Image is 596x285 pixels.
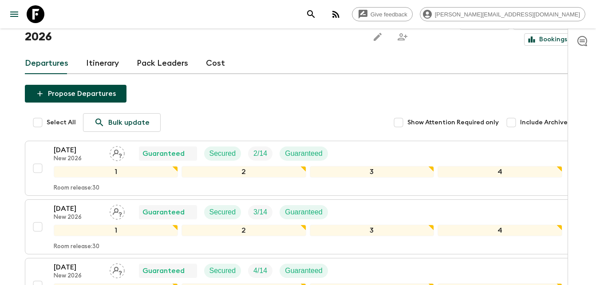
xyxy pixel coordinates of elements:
div: 2 [182,225,306,236]
p: Guaranteed [285,207,323,218]
div: Secured [204,264,241,278]
button: Edit this itinerary [369,28,387,46]
div: Trip Fill [248,146,272,161]
p: Guaranteed [285,148,323,159]
span: Show Attention Required only [407,118,499,127]
div: Trip Fill [248,205,272,219]
a: Give feedback [352,7,413,21]
span: Share this itinerary [394,28,411,46]
a: Itinerary [86,53,119,74]
span: Assign pack leader [110,207,125,214]
div: 2 [182,166,306,178]
button: [DATE]New 2026Assign pack leaderGuaranteedSecuredTrip FillGuaranteed1234Room release:30 [25,199,572,254]
div: [PERSON_NAME][EMAIL_ADDRESS][DOMAIN_NAME] [420,7,585,21]
p: New 2026 [54,155,103,162]
button: [DATE]New 2026Assign pack leaderGuaranteedSecuredTrip FillGuaranteed1234Room release:30 [25,141,572,196]
p: [DATE] [54,145,103,155]
span: Give feedback [366,11,412,18]
button: Propose Departures [25,85,126,103]
a: Pack Leaders [137,53,188,74]
div: 4 [438,166,562,178]
p: Room release: 30 [54,185,99,192]
p: New 2026 [54,273,103,280]
p: 2 / 14 [253,148,267,159]
div: Secured [204,146,241,161]
p: Secured [209,148,236,159]
a: Bookings [524,33,572,46]
p: Room release: 30 [54,243,99,250]
p: [DATE] [54,203,103,214]
a: Cost [206,53,225,74]
p: Guaranteed [285,265,323,276]
p: [DATE] [54,262,103,273]
span: Select All [47,118,76,127]
span: Assign pack leader [110,266,125,273]
span: Assign pack leader [110,149,125,156]
p: 3 / 14 [253,207,267,218]
div: 3 [310,225,434,236]
p: New 2026 [54,214,103,221]
div: 1 [54,225,178,236]
span: [PERSON_NAME][EMAIL_ADDRESS][DOMAIN_NAME] [430,11,585,18]
p: Secured [209,265,236,276]
p: 4 / 14 [253,265,267,276]
p: Bulk update [108,117,150,128]
div: Secured [204,205,241,219]
p: Secured [209,207,236,218]
button: menu [5,5,23,23]
span: Include Archived [520,118,572,127]
p: Guaranteed [142,207,185,218]
a: Departures [25,53,68,74]
div: 1 [54,166,178,178]
p: Guaranteed [142,265,185,276]
a: Bulk update [83,113,161,132]
div: 4 [438,225,562,236]
button: search adventures [302,5,320,23]
div: 3 [310,166,434,178]
div: Trip Fill [248,264,272,278]
p: Guaranteed [142,148,185,159]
